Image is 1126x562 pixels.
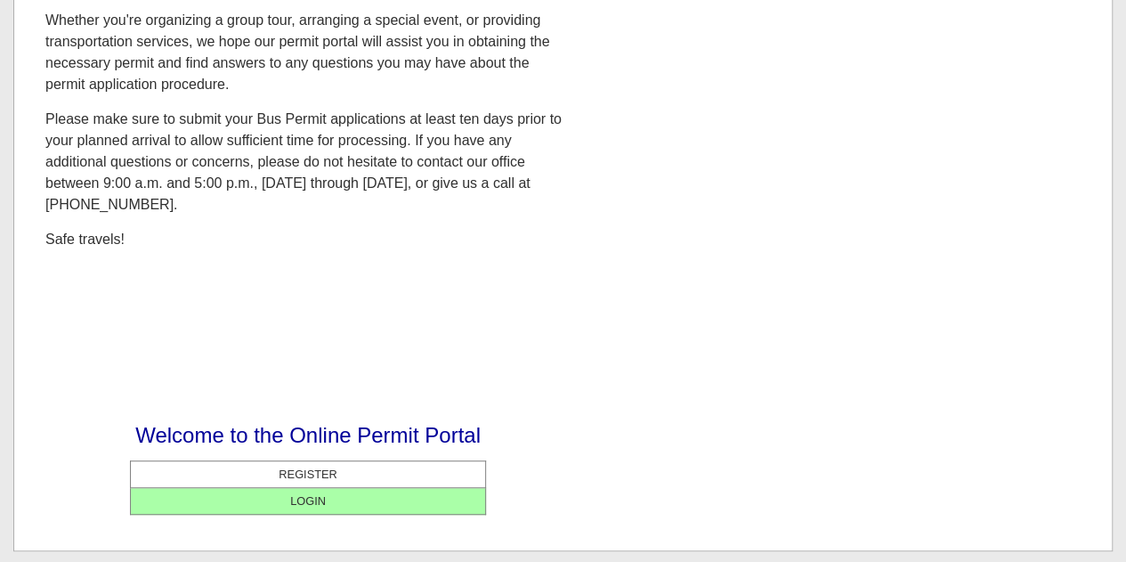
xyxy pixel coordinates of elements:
[45,111,562,212] span: Please make sure to submit your Bus Permit applications at least ten days prior to your planned a...
[135,423,481,447] span: Welcome to the Online Permit Portal
[45,232,125,247] span: Safe travels!
[45,12,550,92] span: Whether you're organizing a group tour, arranging a special event, or providing transportation se...
[135,493,481,509] center: LOGIN
[135,466,481,483] center: REGISTER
